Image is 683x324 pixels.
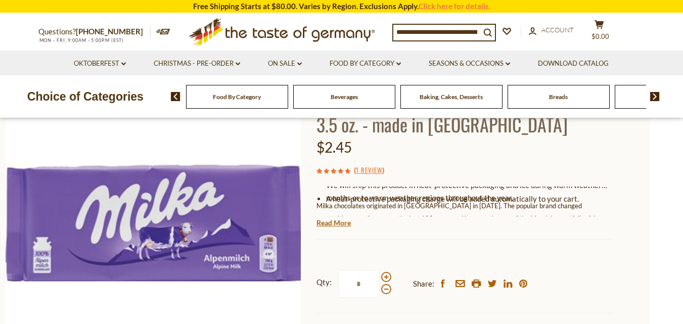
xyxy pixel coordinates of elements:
span: $2.45 [316,138,352,156]
a: Click here for details. [419,2,490,11]
li: A heat-protective packaging charge will be added automatically to your cart. [326,193,612,205]
h1: Milka "Alpenmilch" Alpine Milk Chocolate Bar 3.5 oz. - made in [GEOGRAPHIC_DATA] [316,90,612,135]
a: Read More [316,218,351,228]
a: Breads [549,93,568,101]
button: $0.00 [584,20,615,45]
span: MON - FRI, 9:00AM - 5:00PM (EST) [38,37,124,43]
img: next arrow [650,92,660,101]
input: Qty: [338,270,380,298]
a: Christmas - PRE-ORDER [154,58,240,69]
img: previous arrow [171,92,180,101]
a: Oktoberfest [74,58,126,69]
a: Food By Category [330,58,401,69]
span: Milka chocolates originated in [GEOGRAPHIC_DATA] in [DATE]. The popular brand changed ownership m... [316,202,608,248]
a: Baking, Cakes, Desserts [420,93,483,101]
span: Account [541,26,574,34]
strong: Qty: [316,276,332,289]
a: Seasons & Occasions [429,58,510,69]
a: Food By Category [213,93,261,101]
li: We will ship this product in heat-protective packaging and ice during warm weather months or to w... [326,179,612,192]
a: Account [529,25,574,36]
a: 1 Review [356,165,382,176]
a: On Sale [268,58,302,69]
a: Download Catalog [538,58,609,69]
p: Questions? [38,25,151,38]
a: Beverages [331,93,358,101]
span: ( ) [354,165,384,175]
a: [PHONE_NUMBER] [76,27,143,36]
span: Share: [413,277,434,290]
span: $0.00 [591,32,609,40]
